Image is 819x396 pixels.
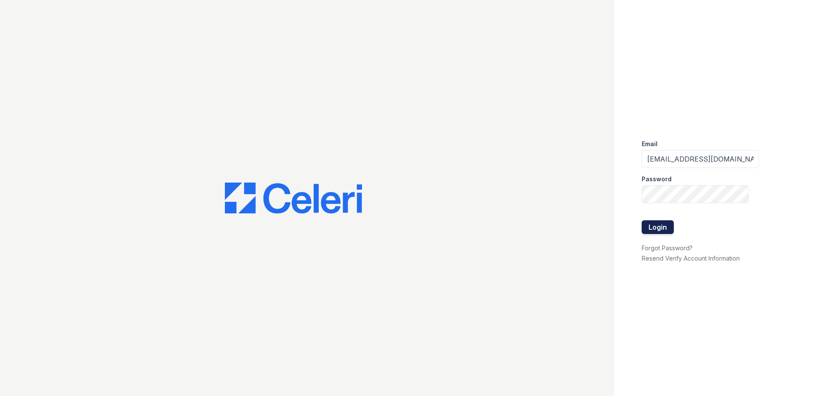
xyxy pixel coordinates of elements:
[642,220,674,234] button: Login
[642,175,672,183] label: Password
[225,183,362,213] img: CE_Logo_Blue-a8612792a0a2168367f1c8372b55b34899dd931a85d93a1a3d3e32e68fde9ad4.png
[642,244,693,252] a: Forgot Password?
[642,255,740,262] a: Resend Verify Account Information
[642,140,658,148] label: Email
